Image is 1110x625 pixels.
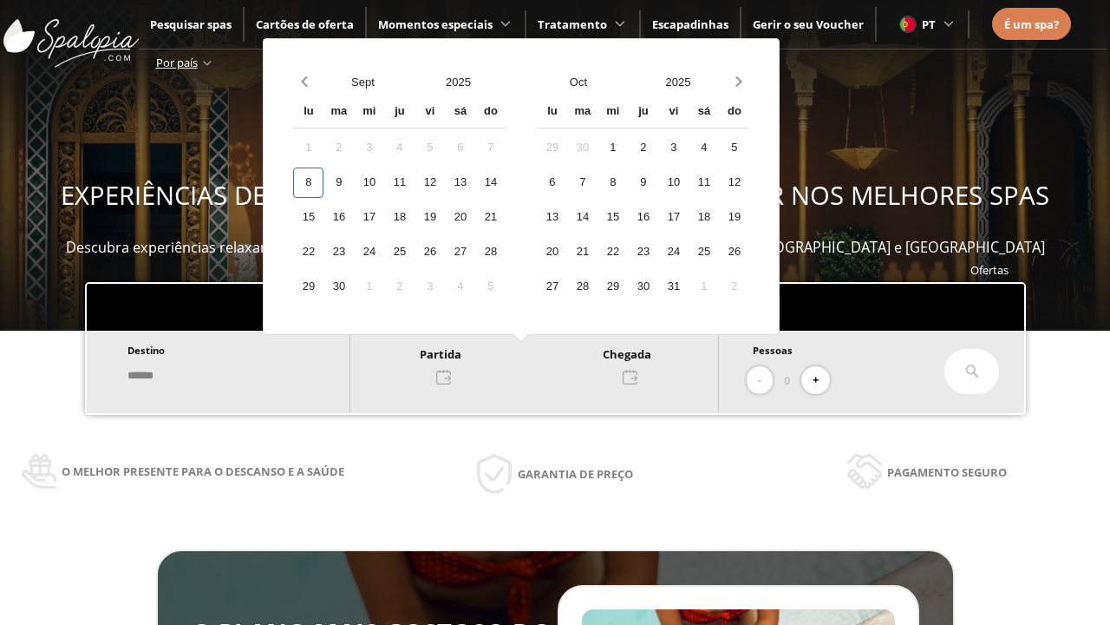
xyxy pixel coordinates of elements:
div: 7 [567,168,597,198]
div: 28 [567,272,597,302]
div: 10 [354,168,384,198]
div: 25 [689,237,719,267]
div: Calendar days [293,133,506,302]
div: 15 [597,202,628,233]
a: Cartões de oferta [256,16,354,32]
div: 31 [658,272,689,302]
div: 14 [475,168,506,198]
div: 1 [293,133,323,163]
button: + [801,366,830,395]
div: 2 [384,272,415,302]
div: 12 [719,168,749,198]
div: mi [597,97,628,128]
div: 29 [293,272,323,302]
span: EXPERIÊNCIAS DE BEM-ESTAR PARA OFERECER E APROVEITAR NOS MELHORES SPAS [61,178,1049,213]
div: 10 [658,168,689,198]
div: 23 [323,237,354,267]
img: ImgLogoSpalopia.BvClDcEz.svg [3,2,139,68]
div: 9 [628,168,658,198]
div: 6 [537,168,567,198]
div: 29 [597,272,628,302]
div: 8 [597,168,628,198]
div: 4 [689,133,719,163]
span: É um spa? [1004,16,1059,32]
div: 4 [384,133,415,163]
div: 20 [537,237,567,267]
span: Descubra experiências relaxantes, desfrute e ofereça momentos de bem-estar em mais de 400 spas em... [66,238,1045,257]
a: Pesquisar spas [150,16,232,32]
div: 17 [658,202,689,233]
div: vi [415,97,445,128]
div: 13 [445,168,475,198]
div: 19 [719,202,749,233]
div: 5 [475,272,506,302]
div: 24 [658,237,689,267]
div: 7 [475,133,506,163]
div: 12 [415,168,445,198]
div: vi [658,97,689,128]
div: ma [323,97,354,128]
div: 22 [597,237,628,267]
div: lu [537,97,567,128]
div: 30 [567,133,597,163]
div: 29 [537,133,567,163]
div: 1 [689,272,719,302]
span: Garantia de preço [518,464,633,484]
a: É um spa? [1004,15,1059,34]
div: 5 [719,133,749,163]
div: 27 [445,237,475,267]
div: 8 [293,168,323,198]
a: Gerir o seu Voucher [753,16,864,32]
div: 4 [445,272,475,302]
div: 13 [537,202,567,233]
div: do [475,97,506,128]
div: 11 [689,168,719,198]
div: 2 [323,133,354,163]
div: 23 [628,237,658,267]
div: 21 [567,237,597,267]
div: 16 [628,202,658,233]
span: 0 [784,371,790,390]
div: 3 [354,133,384,163]
div: 1 [354,272,384,302]
a: Escapadinhas [652,16,728,32]
div: 21 [475,202,506,233]
div: 25 [384,237,415,267]
div: 3 [415,272,445,302]
div: ma [567,97,597,128]
button: Open months overlay [528,67,628,97]
div: 30 [323,272,354,302]
div: Calendar wrapper [293,97,506,302]
button: Open years overlay [628,67,728,97]
button: Open months overlay [315,67,410,97]
div: 26 [719,237,749,267]
span: Destino [127,344,165,357]
div: 24 [354,237,384,267]
span: Por país [156,55,198,70]
div: 2 [719,272,749,302]
div: ju [628,97,658,128]
div: 18 [384,202,415,233]
a: Ofertas [970,262,1009,278]
div: Calendar days [537,133,749,302]
div: 3 [658,133,689,163]
div: ju [384,97,415,128]
button: Next month [728,67,749,97]
div: 30 [628,272,658,302]
button: - [747,366,773,395]
div: sá [445,97,475,128]
span: Pessoas [753,344,793,357]
div: 6 [445,133,475,163]
div: 5 [415,133,445,163]
span: O melhor presente para o descanso e a saúde [62,462,344,481]
div: 19 [415,202,445,233]
div: 1 [597,133,628,163]
button: Open years overlay [410,67,506,97]
div: 20 [445,202,475,233]
div: 14 [567,202,597,233]
div: Calendar wrapper [537,97,749,302]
